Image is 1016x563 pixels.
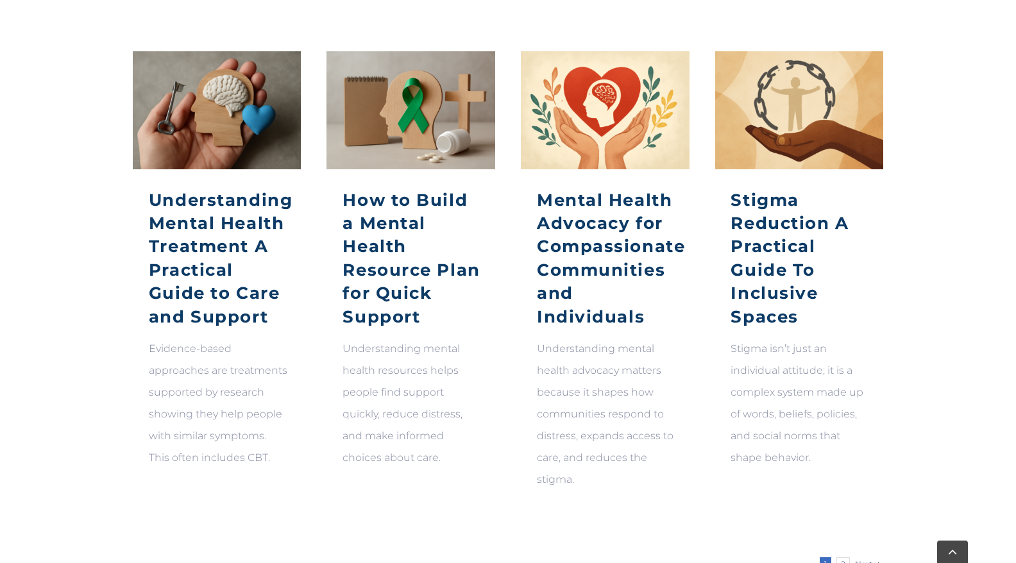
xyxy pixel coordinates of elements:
a: Understanding Mental Health Treatment A Practical Guide to Care and Support [149,190,292,327]
a: How to Build a Mental Health Resource Plan for Quick Support [343,190,480,327]
p: Stigma isn’t just an individual attitude; it is a complex system made up of words, beliefs, polic... [731,338,870,469]
p: Understanding mental health resources helps people find support quickly, reduce distress, and mak... [343,338,482,469]
a: Mental Health Advocacy for Compassionate Communities and Individuals [537,190,685,327]
a: Stigma Reduction A Practical Guide To Inclusive Spaces [731,190,849,327]
p: Evidence-based approaches are treatments supported by research showing they help people with simi... [149,338,289,469]
p: Understanding mental health advocacy matters because it shapes how communities respond to distres... [537,338,677,491]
